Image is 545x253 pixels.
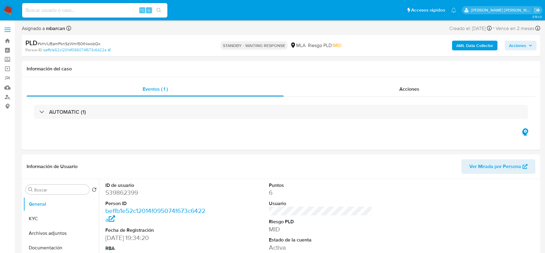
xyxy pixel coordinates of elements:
h1: Información de Usuario [27,164,78,170]
dt: Person ID [105,200,208,207]
a: beffb1e52c12014f095074f673c6422a [105,206,205,224]
div: MLA [290,42,306,49]
span: ⌥ [140,7,144,13]
span: MID [333,42,342,49]
dt: Fecha de Registración [105,227,208,234]
b: PLD [25,38,38,48]
dt: Riesgo PLD [269,218,372,225]
div: Creado el: [DATE] [449,24,492,32]
span: Ver Mirada por Persona [469,159,521,174]
span: Acciones [509,41,526,50]
p: magali.barcan@mercadolibre.com [471,7,532,13]
h1: Información del caso [27,66,535,72]
span: s [148,7,150,13]
button: General [23,197,99,211]
a: Notificaciones [451,8,456,13]
span: Eventos ( 1 ) [143,86,168,93]
h3: AUTOMATIC (1) [49,109,86,115]
input: Buscar [34,187,87,193]
dt: Usuario [269,200,372,207]
button: Buscar [28,187,33,192]
b: Person ID [25,47,42,53]
span: Acciones [399,86,419,93]
span: Asignado a [22,25,65,32]
b: AML Data Collector [456,41,493,50]
span: - [493,24,494,32]
button: AML Data Collector [452,41,497,50]
dd: Activa [269,243,372,252]
a: beffb1e52c12014f095074f673c6422a [43,47,111,53]
dd: 6 [269,188,372,197]
dd: 539862399 [105,188,208,197]
dt: Estado de la cuenta [269,237,372,243]
dt: Puntos [269,182,372,189]
span: Riesgo PLD: [308,42,342,49]
button: Ver Mirada por Persona [461,159,535,174]
button: search-icon [153,6,165,15]
dd: [DATE] 19:34:20 [105,234,208,242]
b: mbarcan [45,25,65,32]
dd: MID [269,225,372,234]
div: AUTOMATIC (1) [34,105,528,119]
p: STANDBY - WAITING RESPONSE [220,41,288,50]
span: # khVUBamPknSzWm150tNwobQx [38,41,101,47]
input: Buscar usuario o caso... [22,6,167,14]
button: Acciones [505,41,537,50]
span: Vence en 2 meses [496,25,534,32]
dt: RBA [105,245,208,252]
a: Salir [534,7,540,13]
dt: ID de usuario [105,182,208,189]
button: KYC [23,211,99,226]
button: Volver al orden por defecto [92,187,97,194]
span: Accesos rápidos [411,7,445,13]
button: Archivos adjuntos [23,226,99,241]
